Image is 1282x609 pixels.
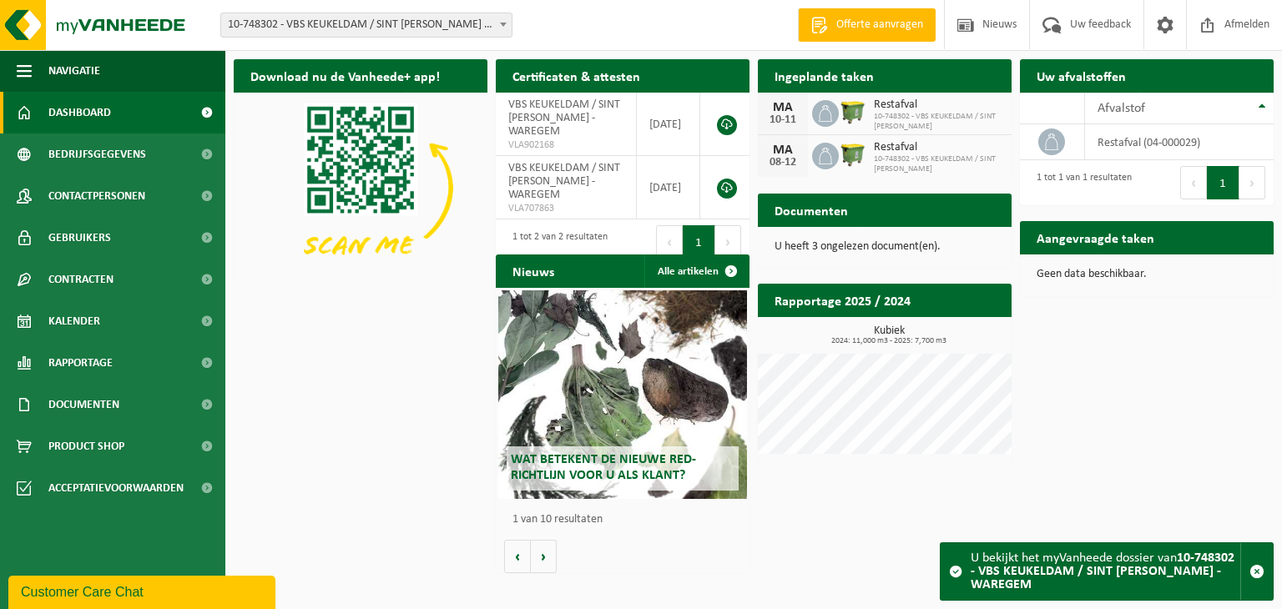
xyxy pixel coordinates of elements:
[504,540,531,573] button: Vorige
[498,290,747,499] a: Wat betekent de nieuwe RED-richtlijn voor u als klant?
[496,59,657,92] h2: Certificaten & attesten
[766,325,1012,345] h3: Kubiek
[874,98,1003,112] span: Restafval
[504,224,608,260] div: 1 tot 2 van 2 resultaten
[48,342,113,384] span: Rapportage
[766,114,800,126] div: 10-11
[798,8,936,42] a: Offerte aanvragen
[637,93,700,156] td: [DATE]
[48,425,124,467] span: Product Shop
[758,194,865,226] h2: Documenten
[971,551,1234,591] strong: 10-748302 - VBS KEUKELDAM / SINT [PERSON_NAME] - WAREGEM
[766,157,800,169] div: 08-12
[887,316,1010,350] a: Bekijk rapportage
[839,98,867,126] img: WB-1100-HPE-GN-50
[1098,102,1145,115] span: Afvalstof
[48,92,111,133] span: Dashboard
[234,93,487,283] img: Download de VHEPlus App
[644,254,748,288] a: Alle artikelen
[637,156,700,219] td: [DATE]
[775,241,995,253] p: U heeft 3 ongelezen document(en).
[874,141,1003,154] span: Restafval
[1180,166,1207,199] button: Previous
[220,13,512,38] span: 10-748302 - VBS KEUKELDAM / SINT PETRUS - WAREGEM
[874,154,1003,174] span: 10-748302 - VBS KEUKELDAM / SINT [PERSON_NAME]
[766,143,800,157] div: MA
[758,59,891,92] h2: Ingeplande taken
[1085,124,1274,160] td: restafval (04-000029)
[508,162,620,201] span: VBS KEUKELDAM / SINT [PERSON_NAME] - WAREGEM
[496,254,571,287] h2: Nieuws
[221,13,512,37] span: 10-748302 - VBS KEUKELDAM / SINT PETRUS - WAREGEM
[508,202,623,215] span: VLA707863
[48,133,146,175] span: Bedrijfsgegevens
[839,140,867,169] img: WB-1100-HPE-GN-50
[1020,221,1171,254] h2: Aangevraagde taken
[234,59,457,92] h2: Download nu de Vanheede+ app!
[48,384,119,425] span: Documenten
[48,259,114,300] span: Contracten
[8,572,279,609] iframe: chat widget
[48,217,111,259] span: Gebruikers
[715,225,741,259] button: Next
[531,540,557,573] button: Volgende
[971,543,1240,600] div: U bekijkt het myVanheede dossier van
[874,112,1003,132] span: 10-748302 - VBS KEUKELDAM / SINT [PERSON_NAME]
[1037,269,1257,280] p: Geen data beschikbaar.
[683,225,715,259] button: 1
[48,300,100,342] span: Kalender
[1028,164,1132,201] div: 1 tot 1 van 1 resultaten
[48,175,145,217] span: Contactpersonen
[1239,166,1265,199] button: Next
[508,138,623,152] span: VLA902168
[758,284,927,316] h2: Rapportage 2025 / 2024
[656,225,683,259] button: Previous
[766,337,1012,345] span: 2024: 11,000 m3 - 2025: 7,700 m3
[508,98,620,138] span: VBS KEUKELDAM / SINT [PERSON_NAME] - WAREGEM
[511,453,696,482] span: Wat betekent de nieuwe RED-richtlijn voor u als klant?
[1207,166,1239,199] button: 1
[1020,59,1143,92] h2: Uw afvalstoffen
[48,467,184,509] span: Acceptatievoorwaarden
[832,17,927,33] span: Offerte aanvragen
[766,101,800,114] div: MA
[48,50,100,92] span: Navigatie
[512,514,741,526] p: 1 van 10 resultaten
